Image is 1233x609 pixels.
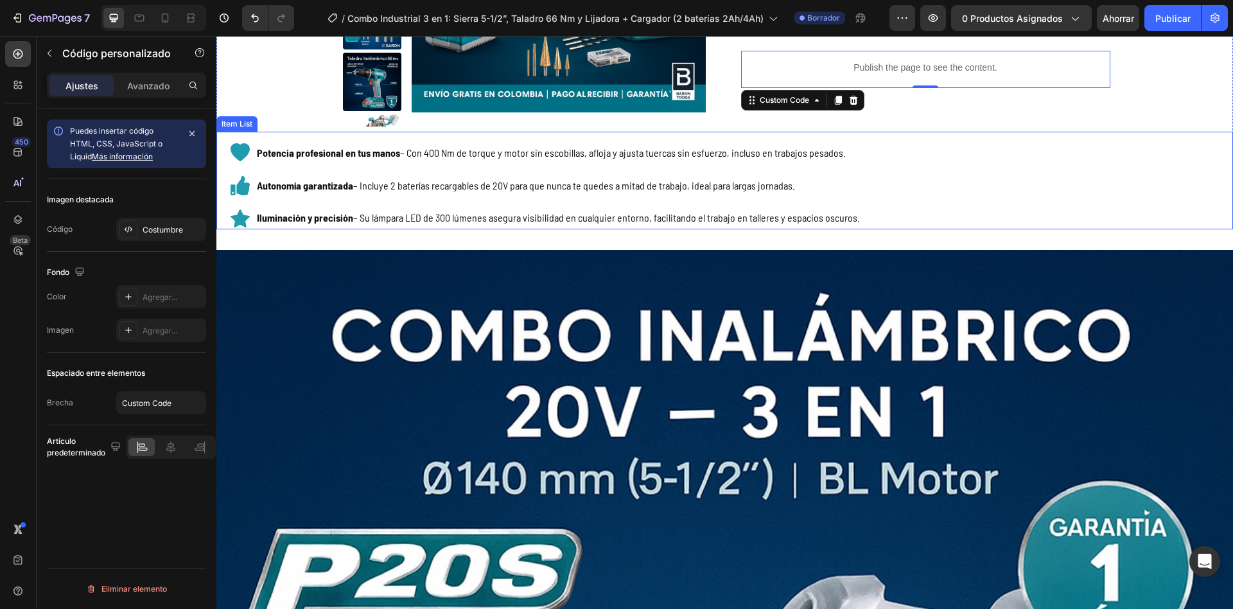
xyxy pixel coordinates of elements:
p: – Incluye 2 baterías recargables de 20V para que nunca te quedes a mitad de trabajo, ideal para l... [40,141,643,159]
font: Beta [13,236,28,245]
font: Costumbre [143,225,183,234]
p: – Su lámpara LED de 300 lúmenes asegura visibilidad en cualquier entorno, facilitando el trabajo ... [40,173,643,191]
font: Agregar... [143,326,177,335]
font: Imagen [47,325,74,335]
font: Código [47,224,73,234]
a: Más información [92,152,153,161]
font: Puedes insertar código HTML, CSS, JavaScript o Liquid [70,126,162,161]
button: 7 [5,5,96,31]
font: Agregar... [143,292,177,302]
button: Ahorrar [1097,5,1139,31]
font: Combo Industrial 3 en 1: Sierra 5-1/2”, Taladro 66 Nm y Lijadora + Cargador (2 baterías 2Ah/4Ah) [347,13,764,24]
font: Avanzado [127,80,170,91]
font: / [342,13,345,24]
font: Ahorrar [1103,13,1134,24]
button: 0 productos asignados [951,5,1092,31]
font: Fondo [47,267,69,277]
div: Item List [3,82,39,94]
font: Brecha [47,398,73,407]
div: Deshacer/Rehacer [242,5,294,31]
font: Publicar [1155,13,1191,24]
iframe: Área de diseño [216,36,1233,609]
p: – Con 400 Nm de torque y motor sin escobillas, afloja y ajusta tuercas sin esfuerzo, incluso en t... [40,108,643,127]
font: Borrador [807,13,840,22]
font: Imagen destacada [47,195,114,204]
font: Color [47,292,67,301]
font: 450 [15,137,28,146]
strong: Potencia profesional en tus manos [40,110,184,123]
font: Eliminar elemento [101,584,167,594]
p: Código personalizado [62,46,171,61]
font: Espaciado entre elementos [47,368,145,378]
strong: Iluminación y precisión [40,175,137,188]
button: Eliminar elemento [47,579,206,599]
font: 0 productos asignados [962,13,1063,24]
div: Custom Code [541,58,595,70]
font: Ajustes [66,80,98,91]
font: Artículo predeterminado [47,436,105,457]
button: Publicar [1144,5,1202,31]
font: Código personalizado [62,47,171,60]
font: 7 [84,12,90,24]
div: Abrir Intercom Messenger [1189,546,1220,577]
strong: Autonomía garantizada [40,143,137,155]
